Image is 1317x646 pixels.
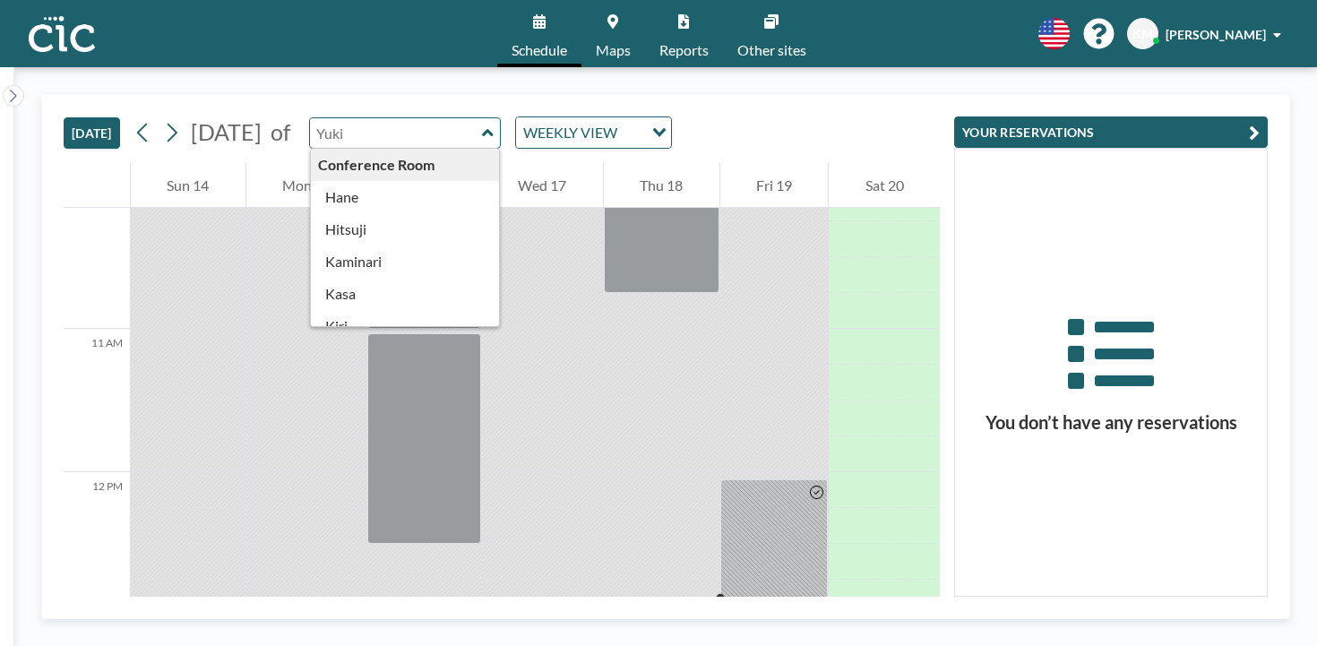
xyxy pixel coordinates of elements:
div: Sun 14 [131,163,245,208]
div: Kasa [311,278,500,310]
div: Hane [311,181,500,213]
div: Kiri [311,310,500,342]
div: 12 PM [64,472,130,616]
span: WEEKLY VIEW [520,121,621,144]
div: 11 AM [64,329,130,472]
div: Hitsuji [311,213,500,245]
span: Schedule [512,43,567,57]
div: Mon 15 [246,163,367,208]
h3: You don’t have any reservations [955,411,1267,434]
div: Kaminari [311,245,500,278]
button: [DATE] [64,117,120,149]
button: YOUR RESERVATIONS [954,116,1268,148]
span: Maps [596,43,631,57]
div: Conference Room [311,149,500,181]
span: KM [1132,26,1153,42]
div: Wed 17 [482,163,603,208]
span: [PERSON_NAME] [1166,27,1266,42]
div: 10 AM [64,185,130,329]
div: Sat 20 [829,163,940,208]
img: organization-logo [29,16,95,52]
span: Reports [659,43,709,57]
div: Search for option [516,117,671,148]
div: Fri 19 [720,163,829,208]
span: Other sites [737,43,806,57]
div: Thu 18 [604,163,719,208]
input: Yuki [310,118,482,148]
span: of [271,118,290,146]
input: Search for option [623,121,641,144]
span: [DATE] [191,118,262,145]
